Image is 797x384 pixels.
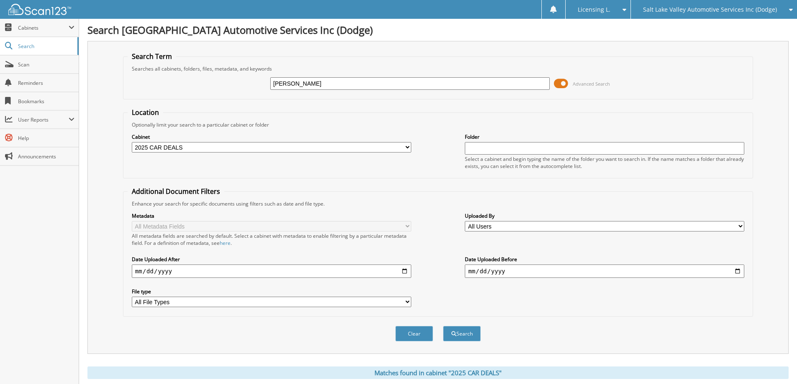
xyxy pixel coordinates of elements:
[18,153,74,160] span: Announcements
[128,52,176,61] legend: Search Term
[8,4,71,15] img: scan123-logo-white.svg
[395,326,433,341] button: Clear
[443,326,481,341] button: Search
[465,256,744,263] label: Date Uploaded Before
[573,81,610,87] span: Advanced Search
[132,232,411,247] div: All metadata fields are searched by default. Select a cabinet with metadata to enable filtering b...
[18,43,73,50] span: Search
[578,7,610,12] span: Licensing L.
[128,187,224,196] legend: Additional Document Filters
[465,155,744,170] div: Select a cabinet and begin typing the name of the folder you want to search in. If the name match...
[465,264,744,278] input: end
[18,61,74,68] span: Scan
[132,256,411,263] label: Date Uploaded After
[132,212,411,219] label: Metadata
[755,344,797,384] iframe: Chat Widget
[465,212,744,219] label: Uploaded By
[132,264,411,278] input: start
[128,108,163,117] legend: Location
[132,288,411,295] label: File type
[87,366,789,379] div: Matches found in cabinet "2025 CAR DEALS"
[465,133,744,140] label: Folder
[132,133,411,140] label: Cabinet
[220,239,231,247] a: here
[87,23,789,37] h1: Search [GEOGRAPHIC_DATA] Automotive Services Inc (Dodge)
[128,200,748,207] div: Enhance your search for specific documents using filters such as date and file type.
[128,121,748,128] div: Optionally limit your search to a particular cabinet or folder
[18,116,69,123] span: User Reports
[643,7,777,12] span: Salt Lake Valley Automotive Services Inc (Dodge)
[18,98,74,105] span: Bookmarks
[18,79,74,86] span: Reminders
[18,24,69,31] span: Cabinets
[18,135,74,142] span: Help
[128,65,748,72] div: Searches all cabinets, folders, files, metadata, and keywords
